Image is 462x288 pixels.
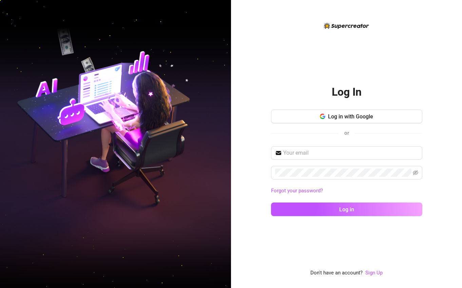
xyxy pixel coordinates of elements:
[271,110,422,123] button: Log in with Google
[310,269,363,277] span: Don't have an account?
[283,149,418,157] input: Your email
[324,23,369,29] img: logo-BBDzfeDw.svg
[271,187,422,195] a: Forgot your password?
[271,203,422,216] button: Log in
[365,270,383,276] a: Sign Up
[271,188,323,194] a: Forgot your password?
[365,269,383,277] a: Sign Up
[344,130,349,136] span: or
[339,206,354,213] span: Log in
[332,85,362,99] h2: Log In
[413,170,418,175] span: eye-invisible
[328,113,373,120] span: Log in with Google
